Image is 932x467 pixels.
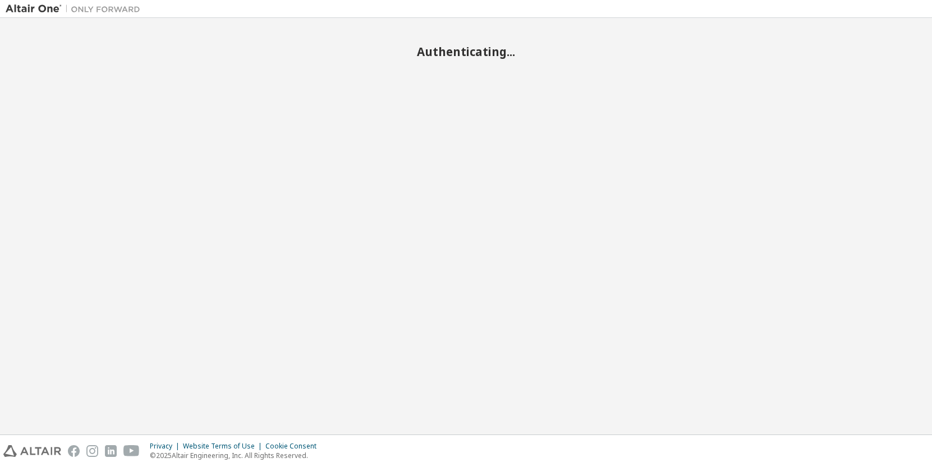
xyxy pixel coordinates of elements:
[68,445,80,457] img: facebook.svg
[6,44,926,59] h2: Authenticating...
[123,445,140,457] img: youtube.svg
[183,442,265,451] div: Website Terms of Use
[86,445,98,457] img: instagram.svg
[265,442,323,451] div: Cookie Consent
[6,3,146,15] img: Altair One
[150,451,323,460] p: © 2025 Altair Engineering, Inc. All Rights Reserved.
[150,442,183,451] div: Privacy
[3,445,61,457] img: altair_logo.svg
[105,445,117,457] img: linkedin.svg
